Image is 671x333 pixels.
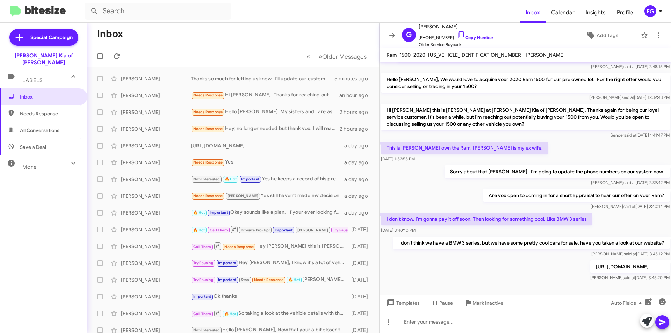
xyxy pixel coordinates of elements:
span: Add Tags [597,29,618,42]
span: Mark Inactive [472,297,503,309]
span: 🔥 Hot [225,177,237,181]
div: Yes still haven't made my decision [191,192,344,200]
span: Try Pausing [193,277,214,282]
span: Save a Deal [20,144,46,151]
span: Important [193,294,211,299]
span: Important [210,210,228,215]
span: Important [241,177,259,181]
span: « [306,52,310,61]
span: 2020 [413,52,425,58]
span: Not-Interested [193,177,220,181]
span: [DATE] 3:40:10 PM [381,227,416,233]
span: Important [275,228,293,232]
span: [PERSON_NAME] [DATE] 3:45:12 PM [591,251,670,256]
a: Inbox [520,2,546,23]
span: Auto Fields [611,297,644,309]
span: [PERSON_NAME] [228,194,259,198]
div: Okay sounds like a plan. If your ever looking for an extended warranty we are happy to help out w... [191,209,344,217]
span: said at [623,180,636,185]
span: Needs Response [193,194,223,198]
div: [PERSON_NAME] [121,293,191,300]
div: Hello [PERSON_NAME]. My sisters and I are assisting my father (80) with purchasing a vehicle. Whe... [191,108,340,116]
p: Sorry about that [PERSON_NAME]. I'm going to update the phone numbers on our system now. [445,165,670,178]
p: I don't know. I'm gonna pay it off soon. Then looking for something cool. Like BMW 3 series [381,213,592,225]
span: Needs Response [193,110,223,114]
a: Profile [611,2,638,23]
div: Hi [PERSON_NAME]. Thanks for reaching out . I'm still looking for the wolf gray - love to see a p... [191,91,339,99]
p: [URL][DOMAIN_NAME] [590,260,670,273]
button: Previous [302,49,315,64]
span: [PERSON_NAME] [DATE] 3:45:20 PM [590,275,670,280]
span: » [318,52,322,61]
div: a day ago [344,142,374,149]
div: [URL][DOMAIN_NAME] [191,142,344,149]
span: Important [218,277,236,282]
span: Templates [385,297,420,309]
div: Cool, just keep me posted [191,225,348,234]
span: said at [622,95,634,100]
span: Needs Response [193,126,223,131]
span: Not-Interested [193,328,220,332]
div: Yes [191,158,344,166]
span: Needs Response [193,160,223,165]
div: [DATE] [348,243,374,250]
span: Inbox [20,93,79,100]
nav: Page navigation example [303,49,371,64]
input: Search [85,3,231,20]
span: [PERSON_NAME] [DATE] 12:39:43 PM [589,95,670,100]
div: an hour ago [339,92,374,99]
p: Are you open to coming in for a short appraisal to hear our offer on your Ram? [483,189,670,202]
span: Pause [439,297,453,309]
a: Special Campaign [9,29,78,46]
span: Older Service Buyback [419,41,493,48]
span: [PERSON_NAME] [297,228,329,232]
div: a day ago [344,209,374,216]
span: [PERSON_NAME] [DATE] 2:40:14 PM [591,204,670,209]
div: [PERSON_NAME] [121,209,191,216]
span: More [22,164,37,170]
span: [PERSON_NAME] [DATE] 2:48:15 PM [591,64,670,69]
a: Insights [580,2,611,23]
div: [PERSON_NAME] [121,109,191,116]
button: Next [314,49,371,64]
span: [PHONE_NUMBER] [419,31,493,41]
div: 2 hours ago [340,125,374,132]
span: Needs Response [254,277,284,282]
span: said at [624,251,636,256]
span: Try Pausing [333,228,353,232]
span: 🔥 Hot [224,312,236,316]
span: said at [623,204,635,209]
div: Ok thanks [191,292,348,301]
div: [PERSON_NAME] [121,243,191,250]
a: Calendar [546,2,580,23]
div: 2 hours ago [340,109,374,116]
div: [PERSON_NAME] [121,193,191,200]
span: All Conversations [20,127,59,134]
span: Important [218,261,236,265]
div: [DATE] [348,260,374,267]
span: said at [623,64,636,69]
span: Call Them [193,245,211,249]
p: I don't think we have a BMW 3 series, but we have some pretty cool cars for sale, have you taken ... [393,237,670,249]
div: [PERSON_NAME] [121,276,191,283]
div: Hey, no longer needed but thank you. I will reach out if I need any help And will consider you gu... [191,125,340,133]
button: Pause [425,297,459,309]
span: [PERSON_NAME] [419,22,493,31]
p: Hi [PERSON_NAME] this is [PERSON_NAME] at [PERSON_NAME] Kia of [PERSON_NAME]. Thanks again for be... [381,104,670,130]
p: This is [PERSON_NAME] own the Ram. [PERSON_NAME] is my ex wife. [381,142,548,154]
span: Sender [DATE] 1:41:47 PM [611,132,670,138]
span: 🔥 Hot [288,277,300,282]
div: [DATE] [348,276,374,283]
span: Special Campaign [30,34,73,41]
span: 🔥 Hot [193,210,205,215]
div: [PERSON_NAME] [121,176,191,183]
span: Needs Response [193,93,223,97]
div: [DATE] [348,293,374,300]
button: Mark Inactive [459,297,509,309]
div: Hey [PERSON_NAME] this is [PERSON_NAME] we spoke the other day can u call me at [PHONE_NUMBER] [191,242,348,251]
span: [PERSON_NAME] [526,52,565,58]
span: 🔥 Hot [193,228,205,232]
